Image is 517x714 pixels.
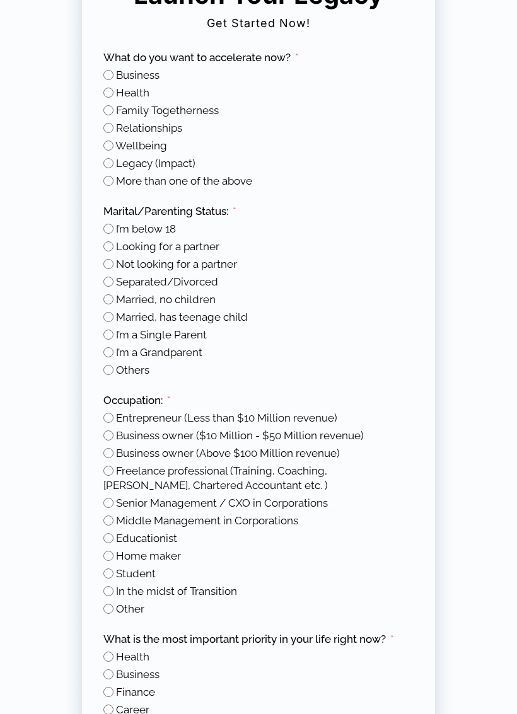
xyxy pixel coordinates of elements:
[103,50,299,65] label: What do you want to accelerate now?
[116,532,177,544] span: Educationist
[103,241,113,251] input: Looking for a partner
[116,122,182,134] span: Relationships
[116,447,340,459] span: Business owner (Above $100 Million revenue)
[116,650,149,663] span: Health
[103,176,113,186] input: More than one of the above
[103,105,113,115] input: Family Togetherness
[116,429,364,442] span: Business owner ($10 Million - $50 Million revenue)
[116,346,202,359] span: I’m a Grandparent
[103,464,328,492] span: Freelance professional (Training, Coaching, [PERSON_NAME], Chartered Accountant etc. )
[116,222,176,235] span: I’m below 18
[103,448,113,458] input: Business owner (Above $100 Million revenue)
[103,259,113,269] input: Not looking for a partner
[103,604,113,614] input: Other
[115,139,167,152] span: Wellbeing
[116,104,219,117] span: Family Togetherness
[103,123,113,133] input: Relationships
[116,602,144,615] span: Other
[103,365,113,375] input: Others
[103,347,113,357] input: I’m a Grandparent
[116,328,207,341] span: I’m a Single Parent
[103,632,394,647] label: What is the most important priority in your life right now?
[116,275,218,288] span: Separated/Divorced
[103,466,113,476] input: Freelance professional (Training, Coaching, Baker, Chartered Accountant etc. )
[116,240,219,253] span: Looking for a partner
[116,686,155,698] span: Finance
[116,258,237,270] span: Not looking for a partner
[116,550,181,562] span: Home maker
[103,330,113,340] input: I’m a Single Parent
[116,567,156,580] span: Student
[116,293,216,306] span: Married, no children
[116,497,328,509] span: Senior Management / CXO in Corporations
[103,515,113,526] input: Middle Management in Corporations
[116,86,149,99] span: Health
[103,277,113,287] input: Separated/Divorced
[103,204,236,219] label: Marital/Parenting Status:
[116,311,248,323] span: Married, has teenage child
[103,551,113,561] input: Home maker
[103,687,113,697] input: Finance
[103,498,113,508] input: Senior Management / CXO in Corporations
[103,141,113,151] input: Wellbeing
[116,514,298,527] span: Middle Management in Corporations
[103,568,113,579] input: Student
[103,88,113,98] input: Health
[103,294,113,304] input: Married, no children
[116,175,252,187] span: More than one of the above
[103,158,113,168] input: Legacy (Impact)
[103,669,113,679] input: Business
[116,668,160,681] span: Business
[103,586,113,596] input: In the midst of Transition
[103,533,113,543] input: Educationist
[116,157,195,170] span: Legacy (Impact)
[116,412,337,424] span: Entrepreneur (Less than $10 Million revenue)
[103,312,113,322] input: Married, has teenage child
[103,70,113,80] input: Business
[102,12,415,35] h2: Get Started Now!
[103,393,171,408] label: Occupation:
[103,652,113,662] input: Health
[116,585,237,597] span: In the midst of Transition
[116,69,160,81] span: Business
[103,413,113,423] input: Entrepreneur (Less than $10 Million revenue)
[116,364,149,376] span: Others
[103,430,113,440] input: Business owner ($10 Million - $50 Million revenue)
[103,224,113,234] input: I’m below 18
